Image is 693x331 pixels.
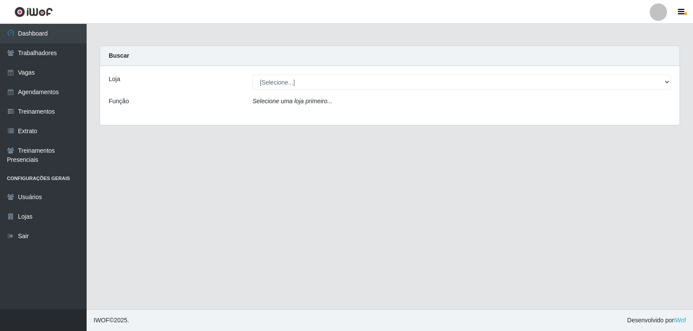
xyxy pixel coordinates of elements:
strong: Buscar [109,52,129,59]
i: Selecione uma loja primeiro... [253,98,332,105]
label: Função [109,97,129,106]
span: Desenvolvido por [627,316,686,325]
a: iWof [674,317,686,324]
span: IWOF [94,317,110,324]
span: © 2025 . [94,316,129,325]
label: Loja [109,75,120,84]
img: CoreUI Logo [14,7,53,17]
